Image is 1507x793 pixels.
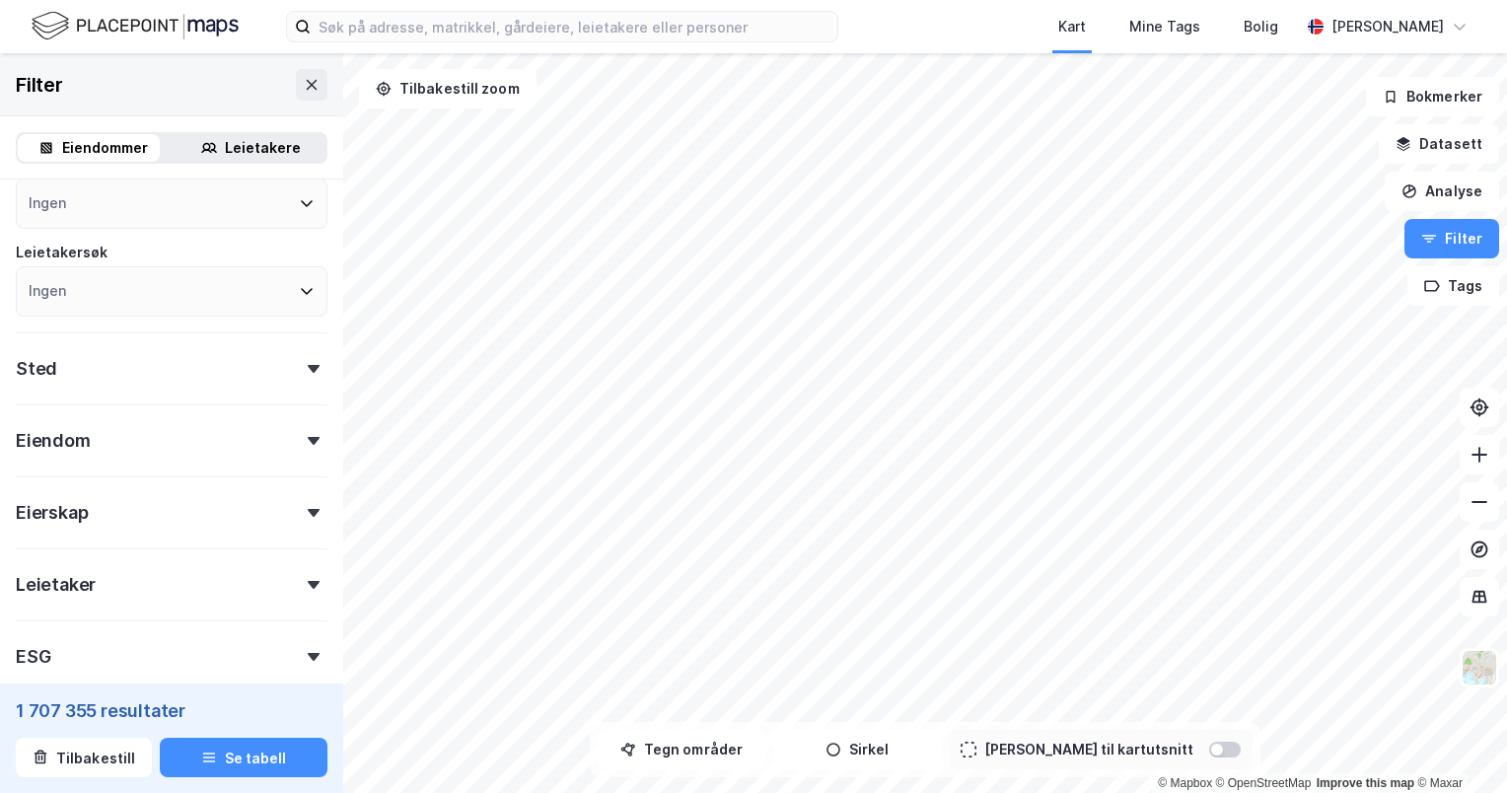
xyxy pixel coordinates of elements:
div: Kart [1058,15,1086,38]
div: Ingen [29,279,66,303]
button: Tilbakestill zoom [359,69,537,108]
button: Tilbakestill [16,738,152,777]
div: [PERSON_NAME] [1331,15,1444,38]
div: [PERSON_NAME] til kartutsnitt [984,738,1193,761]
button: Bokmerker [1366,77,1499,116]
iframe: Chat Widget [1408,698,1507,793]
button: Filter [1404,219,1499,258]
div: Ingen [29,191,66,215]
div: Eiendom [16,429,91,453]
img: logo.f888ab2527a4732fd821a326f86c7f29.svg [32,9,239,43]
input: Søk på adresse, matrikkel, gårdeiere, leietakere eller personer [311,12,837,41]
button: Se tabell [160,738,327,777]
div: Mine Tags [1129,15,1200,38]
button: Tags [1407,266,1499,306]
div: Leietakere [225,136,301,160]
div: Bolig [1244,15,1278,38]
div: Sted [16,357,57,381]
button: Datasett [1379,124,1499,164]
div: Kontrollprogram for chat [1408,698,1507,793]
button: Analyse [1385,172,1499,211]
a: Mapbox [1158,776,1212,790]
button: Tegn områder [598,730,765,769]
button: Sirkel [773,730,941,769]
div: Filter [16,69,63,101]
div: Eiendommer [62,136,148,160]
div: ESG [16,645,50,669]
div: Leietaker [16,573,96,597]
a: Improve this map [1317,776,1414,790]
img: Z [1461,649,1498,686]
div: 1 707 355 resultater [16,698,327,722]
a: OpenStreetMap [1216,776,1312,790]
div: Leietakersøk [16,241,108,264]
div: Eierskap [16,501,88,525]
